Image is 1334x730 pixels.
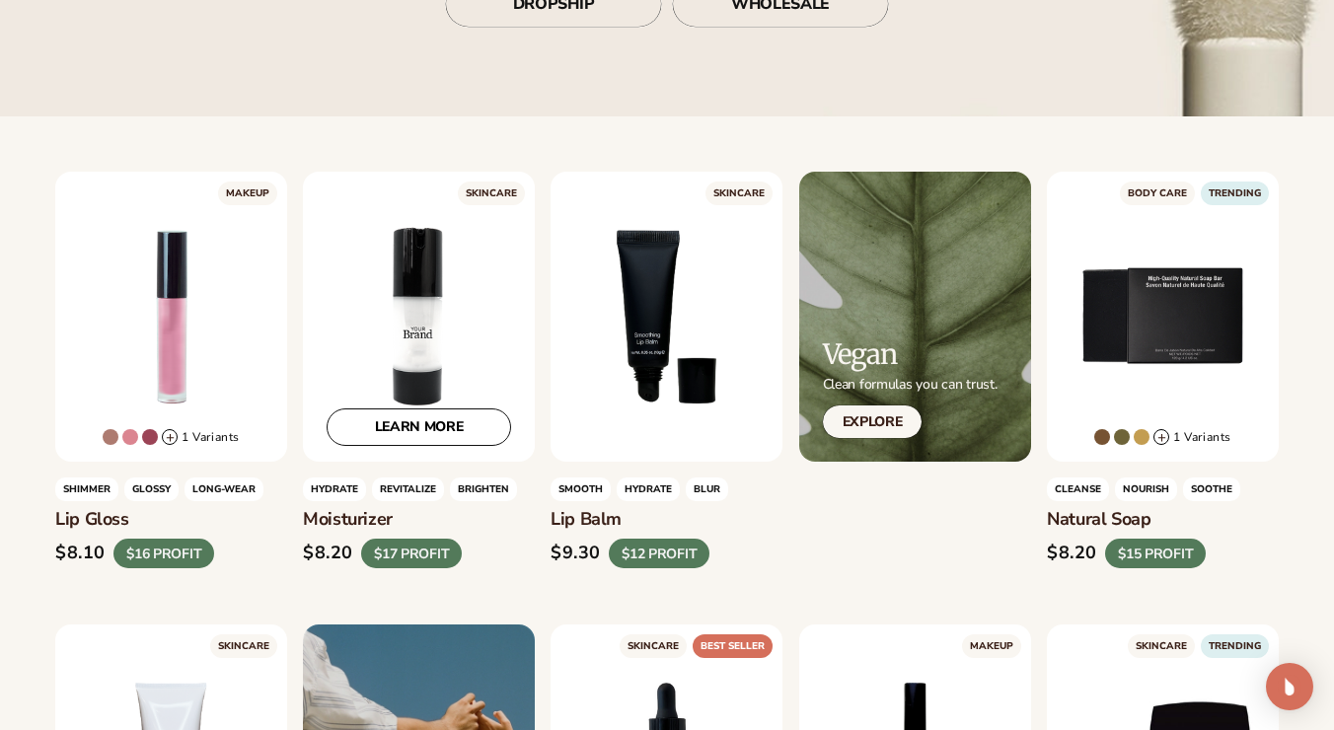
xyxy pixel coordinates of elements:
h3: Natural Soap [1047,509,1279,531]
div: $8.10 [55,544,106,565]
span: HYDRATE [303,477,366,501]
span: Shimmer [55,477,118,501]
span: GLOSSY [124,477,179,501]
span: Cleanse [1047,477,1109,501]
div: $15 PROFIT [1105,539,1206,569]
div: $9.30 [551,544,601,565]
span: HYDRATE [617,477,680,501]
span: SMOOTH [551,477,611,501]
a: LEARN MORE [327,408,511,446]
h3: Lip Gloss [55,509,287,531]
span: SOOTHE [1183,477,1240,501]
div: $17 PROFIT [361,539,462,569]
span: BRIGHTEN [450,477,517,501]
span: LONG-WEAR [185,477,263,501]
div: $8.20 [1047,544,1097,565]
p: Clean formulas you can trust. [823,376,998,394]
div: $16 PROFIT [113,539,214,569]
h3: Lip Balm [551,509,782,531]
span: BLUR [686,477,728,501]
span: NOURISH [1115,477,1177,501]
a: Explore [823,405,923,438]
div: Open Intercom Messenger [1266,663,1313,710]
h3: Moisturizer [303,509,535,531]
div: $8.20 [303,544,353,565]
span: REVITALIZE [372,477,444,501]
h2: Vegan [823,339,998,370]
div: $12 PROFIT [609,539,709,569]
